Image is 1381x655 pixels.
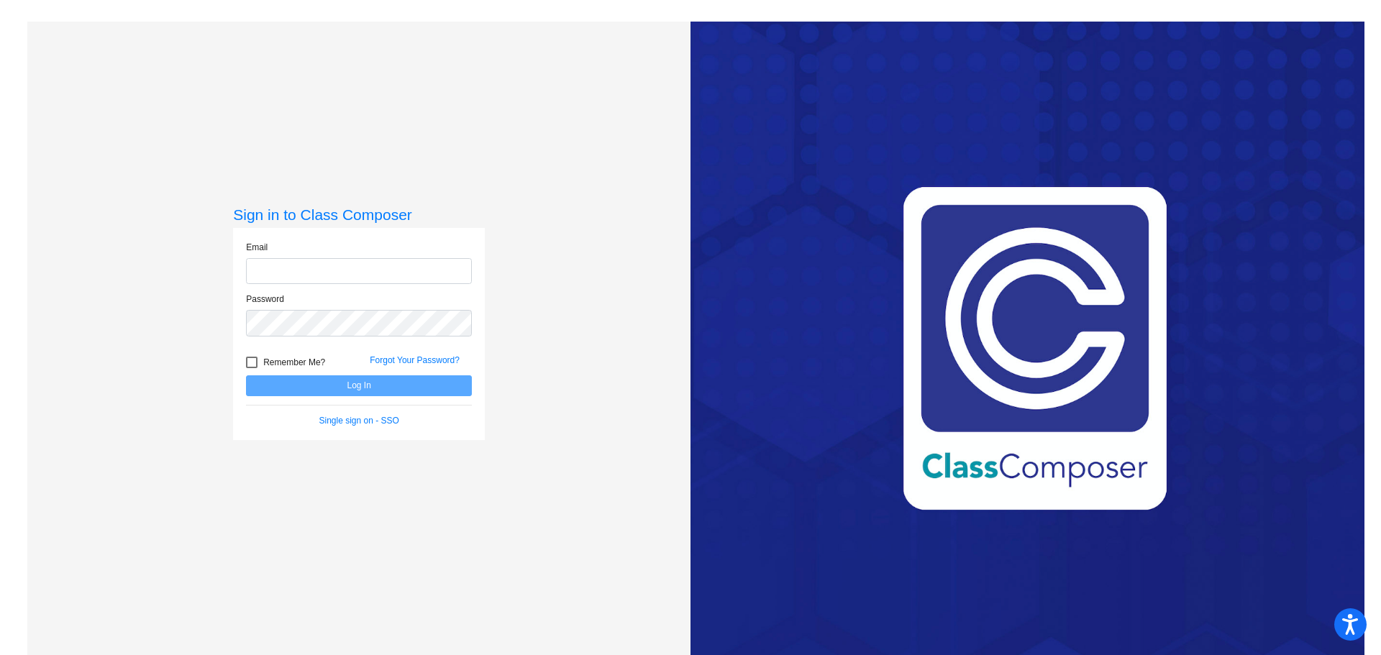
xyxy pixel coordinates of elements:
label: Password [246,293,284,306]
a: Single sign on - SSO [319,416,399,426]
span: Remember Me? [263,354,325,371]
button: Log In [246,375,472,396]
h3: Sign in to Class Composer [233,206,485,224]
label: Email [246,241,268,254]
a: Forgot Your Password? [370,355,460,365]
